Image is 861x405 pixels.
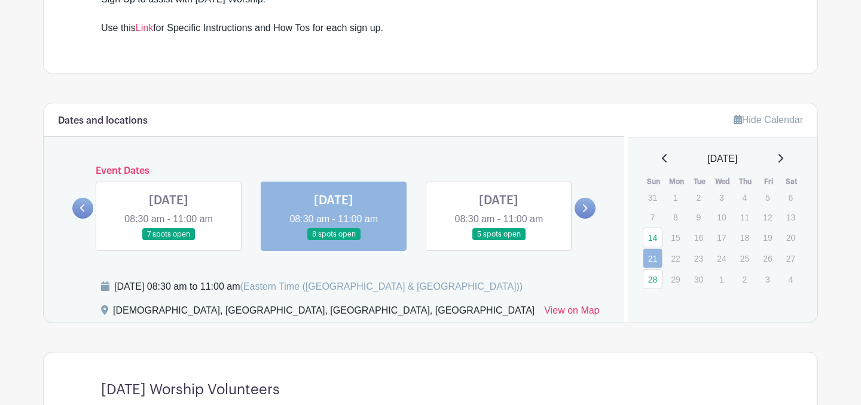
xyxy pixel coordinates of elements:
[113,303,535,323] div: [DEMOGRAPHIC_DATA], [GEOGRAPHIC_DATA], [GEOGRAPHIC_DATA], [GEOGRAPHIC_DATA]
[642,176,665,188] th: Sun
[758,188,777,207] p: 5
[643,248,662,268] a: 21
[707,152,737,166] span: [DATE]
[665,208,685,226] p: 8
[101,381,280,398] h4: [DATE] Worship Volunteers
[665,228,685,247] p: 15
[735,228,755,247] p: 18
[712,208,731,226] p: 10
[643,188,662,207] p: 31
[781,208,801,226] p: 13
[712,188,731,207] p: 3
[136,23,153,33] a: Link
[665,176,688,188] th: Mon
[781,270,801,289] p: 4
[689,249,709,268] p: 23
[734,176,758,188] th: Thu
[781,228,801,247] p: 20
[758,228,777,247] p: 19
[544,303,599,323] a: View on Map
[781,249,801,268] p: 27
[688,176,712,188] th: Tue
[711,176,734,188] th: Wed
[712,228,731,247] p: 17
[735,270,755,289] p: 2
[781,188,801,207] p: 6
[58,115,148,127] h6: Dates and locations
[780,176,804,188] th: Sat
[735,188,755,207] p: 4
[735,208,755,226] p: 11
[643,228,662,247] a: 14
[758,208,777,226] p: 12
[712,270,731,289] p: 1
[758,270,777,289] p: 3
[665,270,685,289] p: 29
[665,188,685,207] p: 1
[114,280,523,294] div: [DATE] 08:30 am to 11:00 am
[689,228,709,247] p: 16
[734,115,803,125] a: Hide Calendar
[240,281,523,292] span: (Eastern Time ([GEOGRAPHIC_DATA] & [GEOGRAPHIC_DATA]))
[758,249,777,268] p: 26
[712,249,731,268] p: 24
[665,249,685,268] p: 22
[757,176,780,188] th: Fri
[689,270,709,289] p: 30
[689,208,709,226] p: 9
[735,249,755,268] p: 25
[643,208,662,226] p: 7
[93,165,575,177] h6: Event Dates
[689,188,709,207] p: 2
[643,269,662,289] a: 28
